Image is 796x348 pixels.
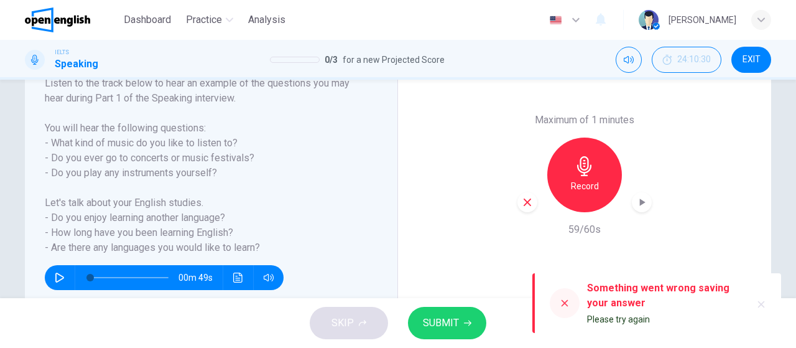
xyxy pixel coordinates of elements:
div: [PERSON_NAME] [669,12,736,27]
span: Practice [186,12,222,27]
img: en [548,16,563,25]
span: Analysis [248,12,285,27]
h6: 59/60s [568,222,601,237]
span: 0 / 3 [325,52,338,67]
button: SUBMIT [408,307,486,339]
h6: Record [571,179,599,194]
span: EXIT [743,55,761,65]
button: 24:10:30 [652,47,721,73]
button: EXIT [731,47,771,73]
span: Please try again [587,314,650,324]
div: Hide [652,47,721,73]
a: OpenEnglish logo [25,7,119,32]
button: Record [547,138,622,212]
button: Practice [181,9,238,31]
button: Dashboard [119,9,176,31]
span: SUBMIT [423,314,459,332]
span: 24:10:30 [677,55,711,65]
span: for a new Projected Score [343,52,445,67]
div: Something went wrong saving your answer [587,281,741,311]
img: OpenEnglish logo [25,7,90,32]
div: Mute [616,47,642,73]
h6: Listen to the track below to hear an example of the questions you may hear during Part 1 of the S... [45,76,363,255]
img: Profile picture [639,10,659,30]
button: Analysis [243,9,290,31]
span: IELTS [55,48,69,57]
h6: Maximum of 1 minutes [535,113,634,128]
span: 00m 49s [178,265,223,290]
span: Dashboard [124,12,171,27]
button: Click to see the audio transcription [228,265,248,290]
h1: Speaking [55,57,98,72]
